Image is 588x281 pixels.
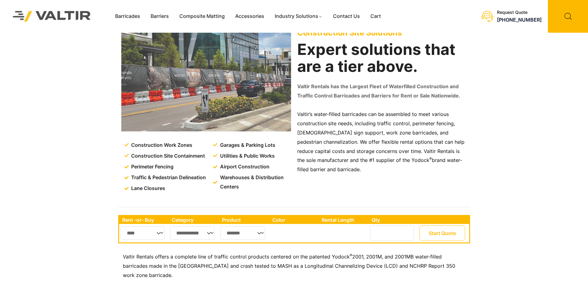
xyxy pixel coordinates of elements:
th: Rental Length [319,216,369,224]
sup: ® [350,253,352,258]
span: Perimeter Fencing [130,162,173,171]
h2: Expert solutions that are a tier above. [297,41,467,75]
a: Contact Us [328,12,365,21]
a: [PHONE_NUMBER] [497,17,542,23]
span: Valtir Rentals offers a complete line of traffic control products centered on the patented Yodock [123,254,350,260]
button: Start Quote [419,225,465,241]
p: Valtir Rentals has the Largest Fleet of Waterfilled Construction and Traffic Control Barricades a... [297,82,467,101]
span: Construction Site Containment [130,151,205,161]
span: Lane Closures [130,184,165,193]
a: Accessories [230,12,269,21]
a: Composite Matting [174,12,230,21]
th: Qty [369,216,418,224]
span: 2001, 2001M, and 2001MB water-filled barricades made in the [GEOGRAPHIC_DATA] and crash tested to... [123,254,455,278]
span: Construction Work Zones [130,141,192,150]
img: Valtir Rentals [5,3,99,30]
span: Traffic & Pedestrian Delineation [130,173,206,182]
span: Garages & Parking Lots [219,141,275,150]
a: Barricades [110,12,145,21]
sup: ® [429,156,432,161]
p: Construction Site Solutions [297,28,467,37]
a: Barriers [145,12,174,21]
th: Color [269,216,319,224]
p: Valtir’s water-filled barricades can be assembled to meet various construction site needs, includ... [297,110,467,174]
a: Industry Solutions [269,12,328,21]
span: Utilities & Public Works [219,151,275,161]
a: Cart [365,12,386,21]
th: Category [169,216,219,224]
span: Warehouses & Distribution Centers [219,173,292,192]
span: Airport Construction [219,162,269,171]
th: Rent -or- Buy [119,216,169,224]
th: Product [219,216,269,224]
div: Request Quote [497,10,542,15]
